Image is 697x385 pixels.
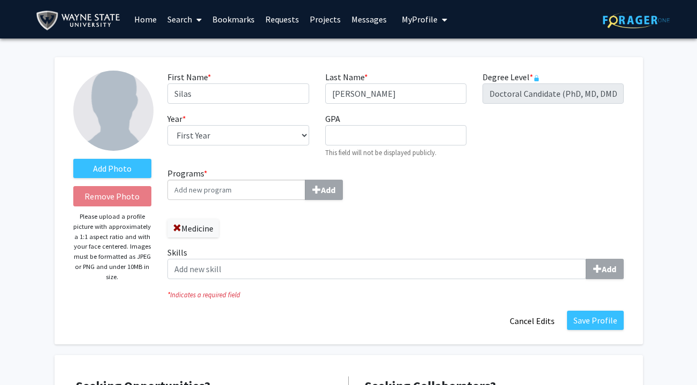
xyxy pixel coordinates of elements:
[482,71,540,83] label: Degree Level
[167,180,305,200] input: Programs*Add
[260,1,304,38] a: Requests
[73,212,152,282] p: Please upload a profile picture with approximately a 1:1 aspect ratio and with your face centered...
[167,112,186,125] label: Year
[533,75,540,81] svg: Changes to this field can only be made in Wayne State’s Content Management System (CMS) at cms.wa...
[305,180,343,200] button: Programs*
[325,71,368,83] label: Last Name
[167,219,219,237] label: Medicine
[36,9,125,33] img: Wayne State University Logo
[325,148,436,157] small: This field will not be displayed publicly.
[162,1,207,38] a: Search
[129,1,162,38] a: Home
[167,259,586,279] input: SkillsAdd
[167,290,624,300] i: Indicates a required field
[586,259,624,279] button: Skills
[325,112,340,125] label: GPA
[207,1,260,38] a: Bookmarks
[304,1,346,38] a: Projects
[346,1,392,38] a: Messages
[321,184,335,195] b: Add
[603,12,670,28] img: ForagerOne Logo
[8,337,45,377] iframe: Chat
[567,311,624,330] button: Save Profile
[73,159,152,178] label: AddProfile Picture
[602,264,616,274] b: Add
[503,311,562,331] button: Cancel Edits
[167,246,624,279] label: Skills
[73,71,154,151] img: Profile Picture
[167,167,388,200] label: Programs
[402,14,438,25] span: My Profile
[167,71,211,83] label: First Name
[73,186,152,206] button: Remove Photo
